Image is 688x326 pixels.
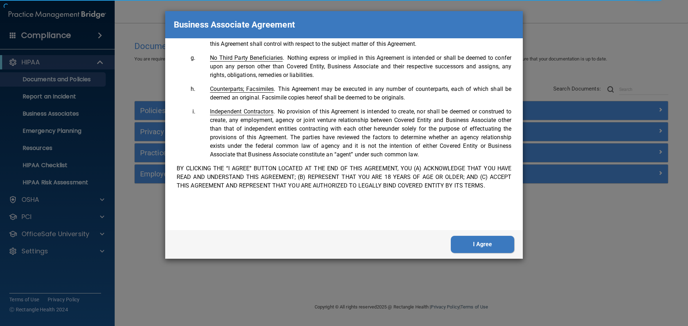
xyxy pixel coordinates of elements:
li: No provision of this Agreement is intended to create, nor shall be deemed or construed to create,... [197,107,511,159]
span: Counterparts; Facsimiles [210,86,274,93]
span: . [210,86,275,92]
span: . [210,108,275,115]
span: . [210,54,285,61]
p: Business Associate Agreement [174,17,295,33]
p: BY CLICKING THE “I AGREE” BUTTON LOCATED AT THE END OF THIS AGREEMENT, YOU (A) ACKNOWLEDGE THAT Y... [177,164,511,190]
button: I Agree [451,236,514,253]
li: Nothing express or implied in this Agreement is intended or shall be deemed to confer upon any pe... [197,54,511,79]
li: This Agreement may be executed in any number of counterparts, each of which shall be deemed an or... [197,85,511,102]
span: No Third Party Beneficiaries [210,54,283,62]
span: Independent Contractors [210,108,273,115]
